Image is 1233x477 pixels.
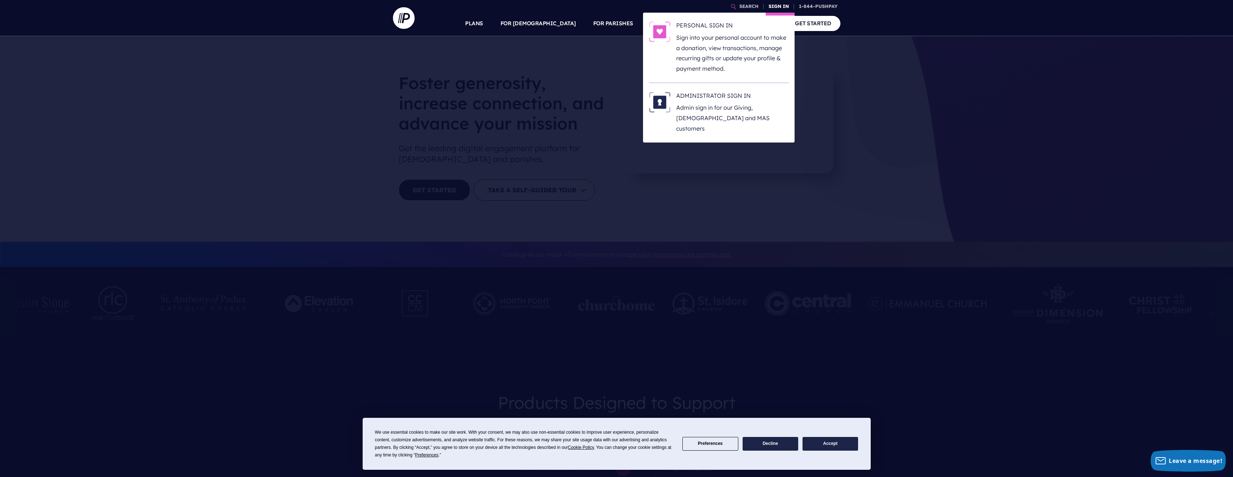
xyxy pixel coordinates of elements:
a: COMPANY [742,11,769,36]
img: ADMINISTRATOR SIGN IN - Illustration [649,92,670,113]
span: Leave a message! [1169,457,1222,465]
a: ADMINISTRATOR SIGN IN - Illustration ADMINISTRATOR SIGN IN Admin sign in for our Giving, [DEMOGRA... [649,92,789,134]
button: Decline [743,437,798,451]
a: FOR PARISHES [593,11,633,36]
img: PERSONAL SIGN IN - Illustration [649,21,670,42]
p: Admin sign in for our Giving, [DEMOGRAPHIC_DATA] and MAS customers [676,102,789,134]
a: PERSONAL SIGN IN - Illustration PERSONAL SIGN IN Sign into your personal account to make a donati... [649,21,789,74]
h6: PERSONAL SIGN IN [676,21,789,32]
button: Leave a message! [1151,450,1226,472]
div: Cookie Consent Prompt [363,418,871,470]
a: GET STARTED [786,16,840,31]
button: Accept [803,437,858,451]
p: Sign into your personal account to make a donation, view transactions, manage recurring gifts or ... [676,32,789,74]
a: PLANS [465,11,483,36]
span: Cookie Policy [568,445,594,450]
a: SOLUTIONS [651,11,683,36]
a: EXPLORE [700,11,725,36]
h6: ADMINISTRATOR SIGN IN [676,92,789,102]
span: Preferences [415,452,438,458]
button: Preferences [682,437,738,451]
a: FOR [DEMOGRAPHIC_DATA] [500,11,576,36]
div: We use essential cookies to make our site work. With your consent, we may also use non-essential ... [375,429,674,459]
